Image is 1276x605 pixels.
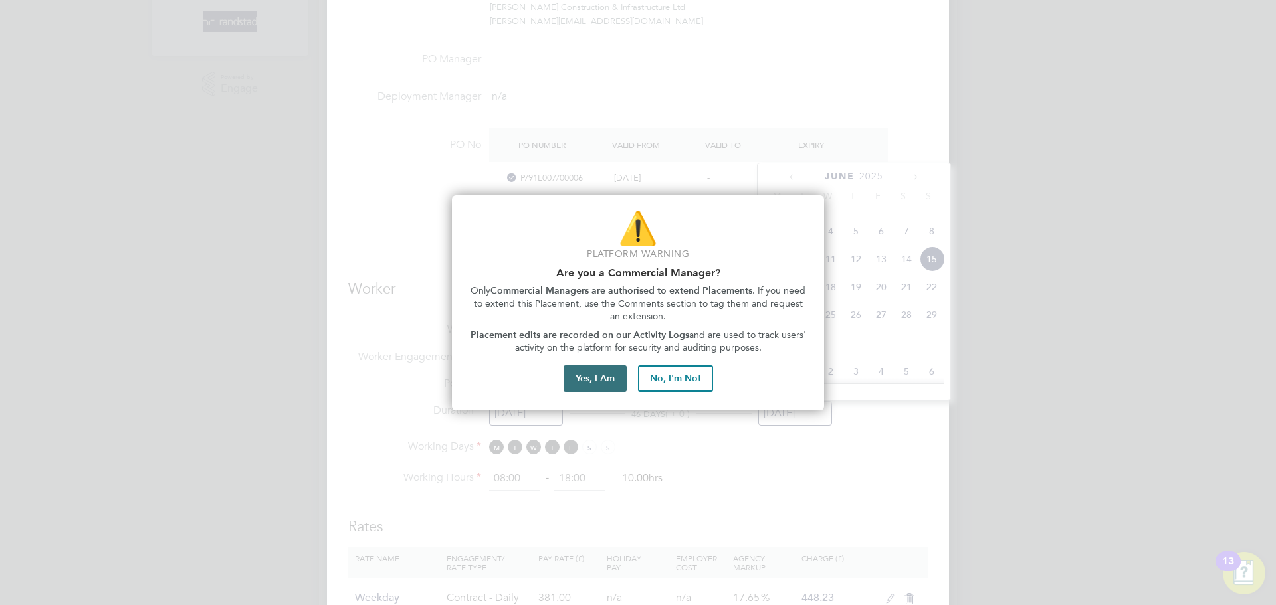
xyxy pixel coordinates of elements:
button: No, I'm Not [638,365,713,392]
strong: Placement edits are recorded on our Activity Logs [471,329,689,341]
span: . If you need to extend this Placement, use the Comments section to tag them and request an exten... [474,285,809,322]
span: Only [471,285,490,296]
p: Platform Warning [468,248,808,261]
div: Are you part of the Commercial Team? [452,195,824,410]
span: and are used to track users' activity on the platform for security and auditing purposes. [515,329,809,354]
h2: Are you a Commercial Manager? [468,266,808,279]
button: Yes, I Am [564,365,627,392]
p: ⚠️ [468,206,808,250]
strong: Commercial Managers are authorised to extend Placements [490,285,752,296]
